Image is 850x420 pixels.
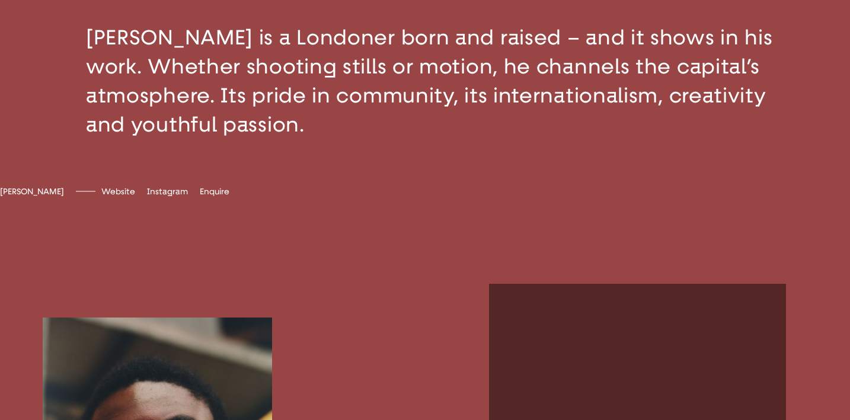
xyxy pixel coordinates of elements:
span: Instagram [147,187,188,197]
a: Website[DOMAIN_NAME] [101,187,135,197]
a: Enquire[EMAIL_ADDRESS][DOMAIN_NAME] [200,187,229,197]
span: Website [101,187,135,197]
span: Enquire [200,187,229,197]
a: Instagram[PERSON_NAME].khan [147,187,188,197]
